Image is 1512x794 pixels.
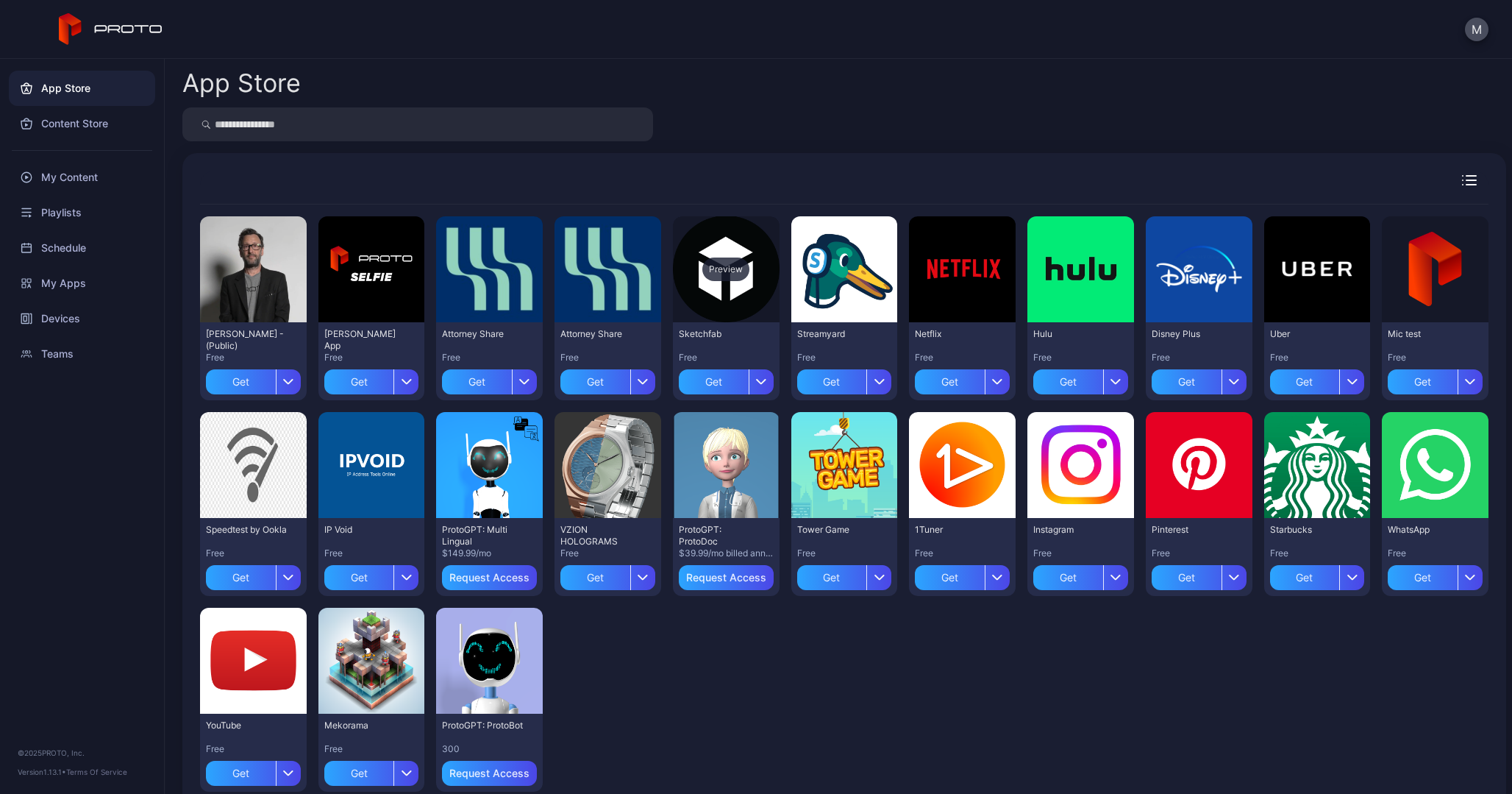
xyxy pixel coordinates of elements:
div: Free [206,352,301,364]
div: Get [324,369,394,394]
div: Get [1033,565,1103,590]
button: Get [1388,364,1483,394]
div: Free [1388,352,1483,364]
button: Get [324,755,419,786]
div: $39.99/mo billed annually [679,547,774,559]
button: Get [1388,559,1483,590]
div: Free [915,352,1010,364]
button: Get [1152,559,1247,590]
div: ProtoGPT: Multi Lingual [442,524,523,547]
div: Get [206,369,276,394]
a: My Apps [9,266,155,301]
div: David N Persona - (Public) [206,328,287,352]
button: Get [206,755,301,786]
a: Teams [9,336,155,372]
div: Get [324,565,394,590]
div: Get [1152,369,1222,394]
div: Free [324,743,419,755]
a: Schedule [9,230,155,266]
button: Get [560,559,655,590]
div: 300 [442,743,537,755]
div: VZION HOLOGRAMS [560,524,641,547]
div: Get [206,761,276,786]
div: Free [797,352,892,364]
div: Request Access [686,572,766,584]
div: Preview [702,258,749,281]
div: Free [442,352,537,364]
span: Version 1.13.1 • [18,768,66,776]
div: Streamyard [797,328,878,340]
div: Free [206,743,301,755]
button: Get [1033,364,1128,394]
div: YouTube [206,720,287,731]
button: Get [1270,364,1365,394]
div: Attorney Share [560,328,641,340]
div: Disney Plus [1152,328,1233,340]
div: Netflix [915,328,996,340]
div: WhatsApp [1388,524,1469,536]
div: David Selfie App [324,328,405,352]
a: Devices [9,301,155,336]
div: Tower Game [797,524,878,536]
div: Get [1388,565,1458,590]
a: Content Store [9,106,155,141]
div: Get [1270,369,1340,394]
div: Free [1033,547,1128,559]
button: Get [324,364,419,394]
div: Free [1270,352,1365,364]
div: Attorney Share [442,328,523,340]
div: Instagram [1033,524,1114,536]
a: Playlists [9,195,155,230]
div: Free [324,547,419,559]
button: Request Access [442,761,537,786]
div: Free [1152,547,1247,559]
button: Get [797,559,892,590]
div: Free [915,547,1010,559]
div: Free [1388,547,1483,559]
div: ProtoGPT: ProtoDoc [679,524,760,547]
div: Get [206,565,276,590]
div: Get [915,369,985,394]
div: Free [797,547,892,559]
a: App Store [9,71,155,106]
div: Get [679,369,749,394]
a: My Content [9,160,155,195]
div: IP Void [324,524,405,536]
button: Get [915,364,1010,394]
button: M [1465,18,1488,41]
div: 1Tuner [915,524,996,536]
div: Starbucks [1270,524,1351,536]
div: © 2025 PROTO, Inc. [18,747,146,759]
div: Get [1388,369,1458,394]
div: Get [442,369,512,394]
div: Get [560,565,630,590]
div: Free [1152,352,1247,364]
div: Speedtest by Ookla [206,524,287,536]
div: Get [797,369,867,394]
div: Mic test [1388,328,1469,340]
div: Free [1033,352,1128,364]
button: Get [1270,559,1365,590]
div: Sketchfab [679,328,760,340]
button: Get [915,559,1010,590]
button: Get [324,559,419,590]
div: Request Access [449,768,529,779]
div: Get [560,369,630,394]
div: Hulu [1033,328,1114,340]
div: Mekorama [324,720,405,731]
button: Get [797,364,892,394]
div: App Store [182,71,301,96]
button: Get [1152,364,1247,394]
div: Free [1270,547,1365,559]
div: Get [915,565,985,590]
div: Get [797,565,867,590]
button: Get [679,364,774,394]
div: ProtoGPT: ProtoBot [442,720,523,731]
div: Get [1033,369,1103,394]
